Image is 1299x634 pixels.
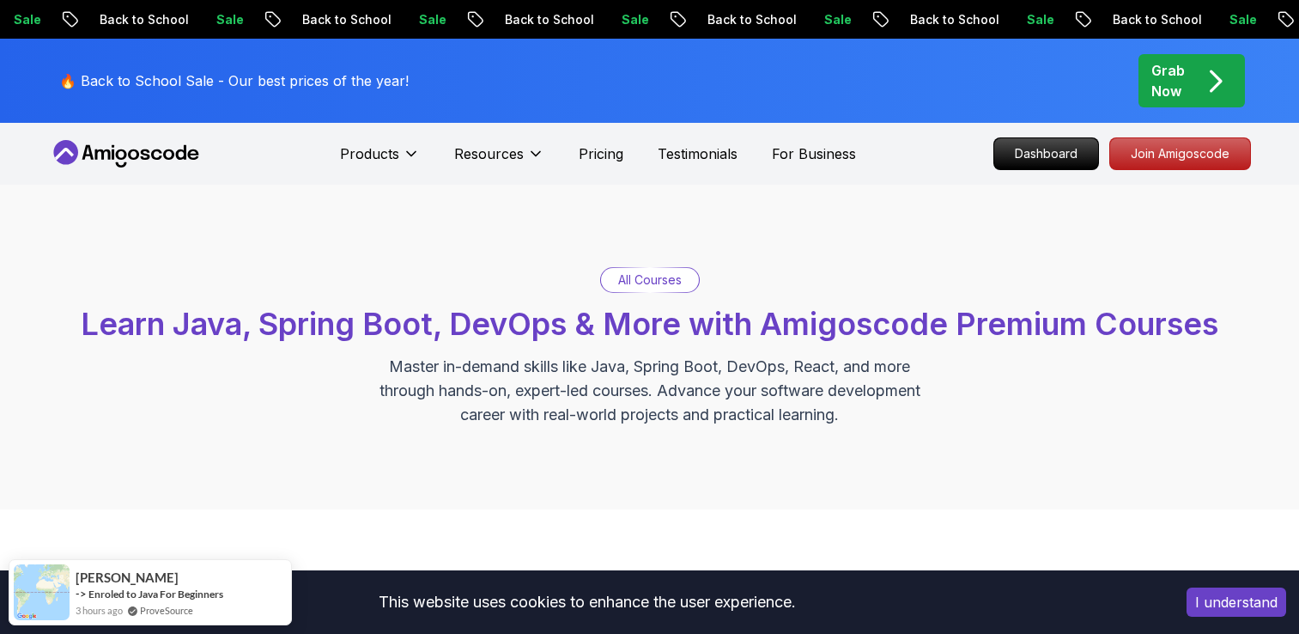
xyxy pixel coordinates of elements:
p: Back to School [891,11,1008,28]
p: All Courses [618,271,682,289]
p: Sale [1211,11,1266,28]
p: Sale [1008,11,1063,28]
div: This website uses cookies to enhance the user experience. [13,583,1161,621]
p: Resources [454,143,524,164]
span: 3 hours ago [76,603,123,618]
a: Enroled to Java For Beginners [88,588,223,600]
button: Resources [454,143,544,178]
a: ProveSource [140,603,193,618]
p: Master in-demand skills like Java, Spring Boot, DevOps, React, and more through hands-on, expert-... [361,355,938,427]
a: For Business [772,143,856,164]
button: Products [340,143,420,178]
p: Sale [805,11,860,28]
p: Products [340,143,399,164]
a: Dashboard [993,137,1099,170]
p: Sale [197,11,252,28]
p: Sale [400,11,455,28]
p: Join Amigoscode [1110,138,1250,169]
span: Learn Java, Spring Boot, DevOps & More with Amigoscode Premium Courses [81,305,1218,343]
p: Back to School [486,11,603,28]
p: Back to School [81,11,197,28]
p: Back to School [689,11,805,28]
a: Join Amigoscode [1109,137,1251,170]
p: Grab Now [1151,60,1185,101]
span: -> [76,587,87,600]
a: Pricing [579,143,623,164]
p: Dashboard [994,138,1098,169]
p: Back to School [283,11,400,28]
p: Back to School [1094,11,1211,28]
img: provesource social proof notification image [14,564,70,620]
a: Testimonials [658,143,738,164]
p: Sale [603,11,658,28]
p: 🔥 Back to School Sale - Our best prices of the year! [59,70,409,91]
span: [PERSON_NAME] [76,570,179,585]
button: Accept cookies [1187,588,1286,617]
